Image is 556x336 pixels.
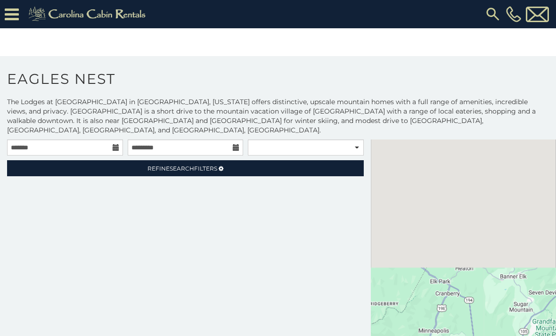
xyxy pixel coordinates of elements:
[7,160,364,176] a: RefineSearchFilters
[24,5,154,24] img: Khaki-logo.png
[170,165,194,172] span: Search
[484,6,501,23] img: search-regular.svg
[504,6,523,22] a: [PHONE_NUMBER]
[147,165,217,172] span: Refine Filters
